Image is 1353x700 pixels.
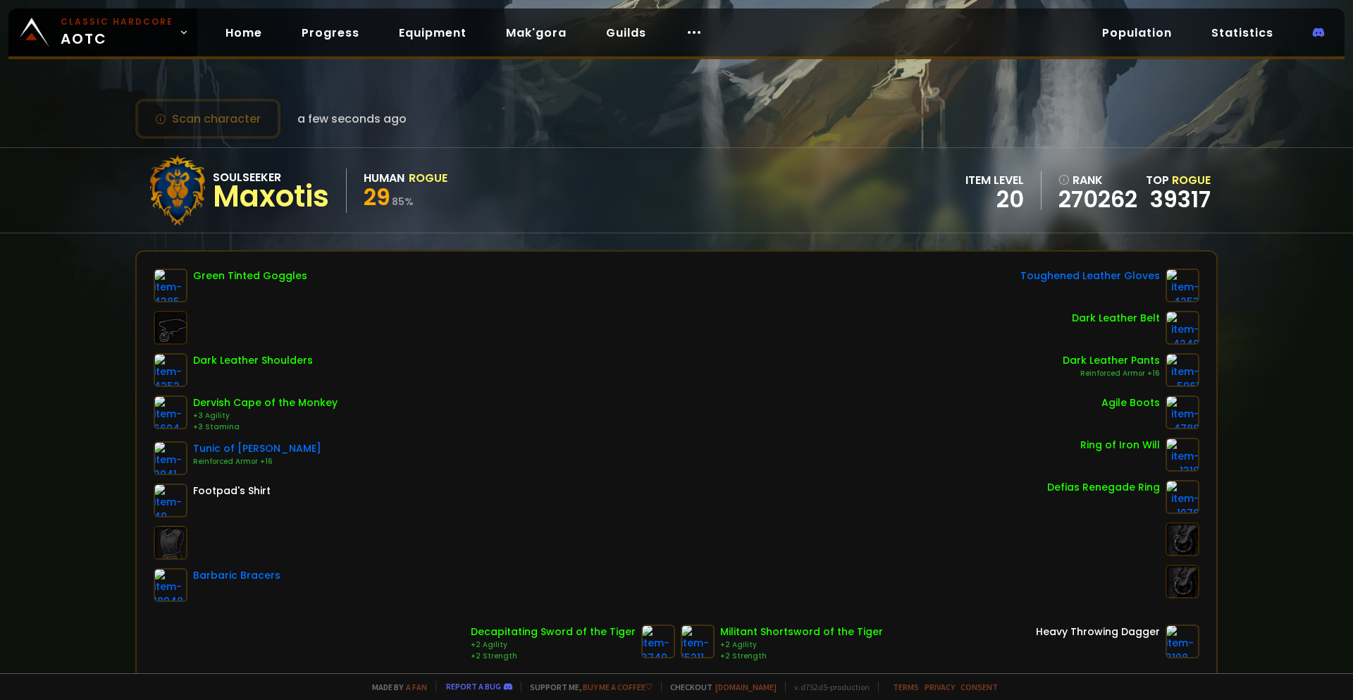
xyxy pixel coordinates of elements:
a: Equipment [388,18,478,47]
a: a fan [406,682,427,692]
span: Made by [364,682,427,692]
a: Statistics [1200,18,1285,47]
img: item-4788 [1166,395,1199,429]
span: Rogue [1172,172,1211,188]
div: Reinforced Armor +16 [193,456,321,467]
div: Toughened Leather Gloves [1020,269,1160,283]
img: item-4249 [1166,311,1199,345]
a: Buy me a coffee [583,682,653,692]
div: Reinforced Armor +16 [1063,368,1160,379]
a: Report a bug [446,681,501,692]
img: item-2041 [154,441,187,475]
img: item-18948 [154,568,187,602]
div: Tunic of [PERSON_NAME] [193,441,321,456]
div: 20 [965,189,1024,210]
div: Maxotis [213,186,329,207]
img: item-3740 [641,625,675,658]
div: Human [364,169,404,187]
div: Top [1146,171,1211,189]
a: Consent [960,682,998,692]
img: item-4253 [1166,269,1199,302]
img: item-1319 [1166,438,1199,472]
div: Dervish Cape of the Monkey [193,395,338,410]
a: Home [214,18,273,47]
img: item-3108 [1166,625,1199,658]
div: Footpad's Shirt [193,484,271,498]
a: Classic HardcoreAOTC [8,8,197,56]
a: Population [1091,18,1183,47]
img: item-15211 [681,625,715,658]
img: item-49 [154,484,187,517]
div: Agile Boots [1101,395,1160,410]
span: AOTC [61,16,173,49]
div: +2 Agility [720,639,883,651]
small: 85 % [392,195,414,209]
img: item-1076 [1166,480,1199,514]
img: item-5961 [1166,353,1199,387]
img: item-4252 [154,353,187,387]
span: a few seconds ago [297,110,407,128]
div: Heavy Throwing Dagger [1036,625,1160,639]
span: Checkout [661,682,777,692]
div: +2 Strength [720,651,883,662]
div: Decapitating Sword of the Tiger [471,625,636,639]
span: Support me, [521,682,653,692]
img: item-4385 [154,269,187,302]
div: Ring of Iron Will [1080,438,1160,453]
a: 270262 [1058,189,1137,210]
a: Terms [893,682,919,692]
small: Classic Hardcore [61,16,173,28]
div: rank [1058,171,1137,189]
div: Rogue [409,169,447,187]
img: item-6604 [154,395,187,429]
div: Green Tinted Goggles [193,269,307,283]
div: Militant Shortsword of the Tiger [720,625,883,639]
div: item level [965,171,1024,189]
a: 39317 [1150,183,1211,215]
span: 29 [364,181,390,213]
a: [DOMAIN_NAME] [715,682,777,692]
a: Mak'gora [495,18,578,47]
div: +2 Agility [471,639,636,651]
a: Guilds [595,18,657,47]
div: Defias Renegade Ring [1047,480,1160,495]
div: Barbaric Bracers [193,568,280,583]
span: v. d752d5 - production [785,682,870,692]
div: Soulseeker [213,168,329,186]
div: Dark Leather Shoulders [193,353,313,368]
div: +3 Stamina [193,422,338,433]
div: +3 Agility [193,410,338,422]
a: Progress [290,18,371,47]
a: Privacy [925,682,955,692]
div: Dark Leather Belt [1072,311,1160,326]
div: Dark Leather Pants [1063,353,1160,368]
button: Scan character [135,99,280,139]
div: +2 Strength [471,651,636,662]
